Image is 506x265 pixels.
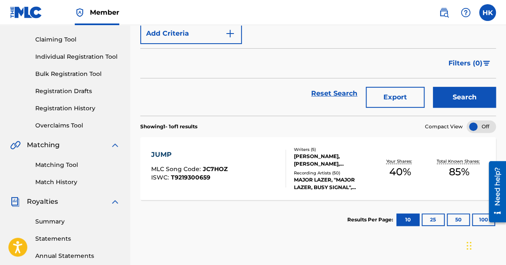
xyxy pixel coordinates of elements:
span: Compact View [425,123,463,130]
a: Individual Registration Tool [35,52,120,61]
a: JUMPMLC Song Code:JC7HOZISWC:T9219300659Writers (5)[PERSON_NAME], [PERSON_NAME], [PERSON_NAME] "D... [140,137,496,200]
a: Annual Statements [35,252,120,260]
p: Your Shares: [386,158,414,164]
div: JUMP [151,150,227,160]
img: expand [110,197,120,207]
button: Add Criteria [140,23,242,44]
a: Claiming Tool [35,35,120,44]
button: 50 [447,213,470,226]
button: Export [366,87,425,108]
p: Showing 1 - 1 of 1 results [140,123,197,130]
img: MLC Logo [10,6,42,18]
p: Results Per Page: [347,216,395,223]
a: Overclaims Tool [35,121,120,130]
div: [PERSON_NAME], [PERSON_NAME], [PERSON_NAME] "DIPLO" [PERSON_NAME], REANNO [PERSON_NAME], [PERSON_... [294,153,370,168]
button: 10 [396,213,419,226]
div: Recording Artists ( 50 ) [294,170,370,176]
span: Royalties [27,197,58,207]
a: Bulk Registration Tool [35,70,120,78]
button: 100 [472,213,495,226]
img: expand [110,140,120,150]
img: 9d2ae6d4665cec9f34b9.svg [225,29,235,39]
button: 25 [422,213,445,226]
img: help [461,8,471,18]
span: 40 % [389,164,411,179]
span: Filters ( 0 ) [448,58,482,68]
a: Statements [35,234,120,243]
a: Registration History [35,104,120,113]
span: Matching [27,140,60,150]
div: MAJOR LAZER, "MAJOR LAZER, BUSY SIGNAL", MAJOR LAZER, MAJOR LAZER, MAJOR LAZER [294,176,370,191]
span: 85 % [449,164,469,179]
img: search [439,8,449,18]
span: T9219300659 [170,174,210,181]
div: User Menu [479,4,496,21]
a: Summary [35,217,120,226]
p: Total Known Shares: [437,158,482,164]
a: Public Search [435,4,452,21]
span: ISWC : [151,174,170,181]
div: Help [457,4,474,21]
div: Træk [467,233,472,258]
img: Matching [10,140,21,150]
iframe: Resource Center [482,158,506,225]
span: Member [90,8,119,17]
img: Royalties [10,197,20,207]
img: Top Rightsholder [75,8,85,18]
a: Registration Drafts [35,87,120,96]
button: Filters (0) [443,53,496,74]
a: Reset Search [307,84,362,103]
a: Matching Tool [35,161,120,169]
div: Writers ( 5 ) [294,146,370,153]
span: MLC Song Code : [151,165,202,173]
iframe: Chat Widget [464,225,506,265]
img: filter [483,61,490,66]
a: Match History [35,178,120,187]
button: Search [433,87,496,108]
div: Chat-widget [464,225,506,265]
span: JC7HOZ [202,165,227,173]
